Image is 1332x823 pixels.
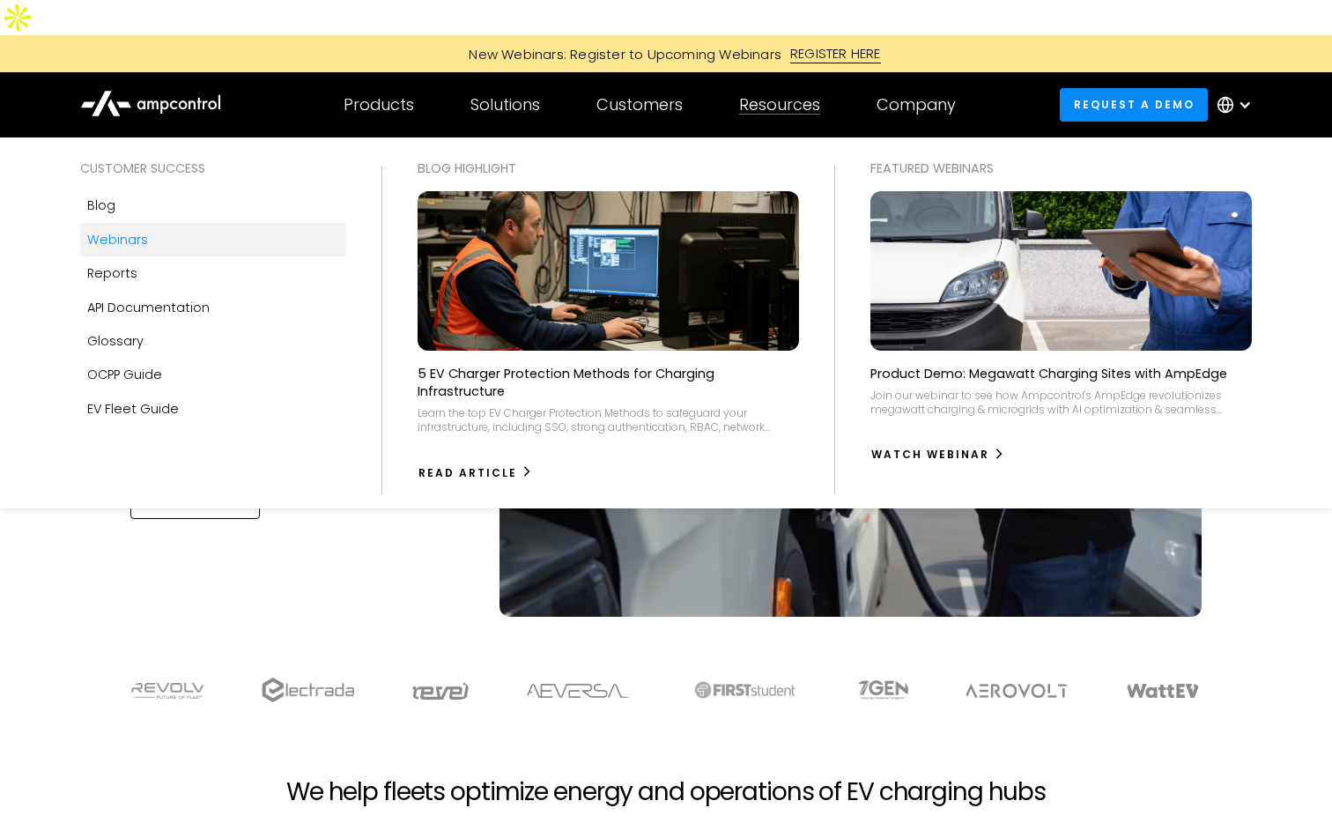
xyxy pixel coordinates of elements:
div: Blog Highlight [418,159,799,178]
a: New Webinars: Register to Upcoming WebinarsREGISTER HERE [270,44,1062,63]
div: Company [877,95,956,115]
p: Product Demo: Megawatt Charging Sites with AmpEdge [870,365,1227,382]
div: Customers [596,95,683,115]
div: Read Article [418,465,517,481]
div: Resources [739,95,820,115]
div: New Webinars: Register to Upcoming Webinars [451,45,790,63]
img: electrada logo [262,678,354,702]
div: Solutions [470,95,540,115]
div: Blog [87,196,115,215]
div: watch webinar [871,447,989,463]
a: Glossary [80,324,347,358]
div: Products [344,95,414,115]
div: OCPP Guide [87,365,162,384]
div: EV Fleet Guide [87,399,179,419]
a: Request a demo [1060,88,1208,121]
div: Webinars [87,230,148,249]
h2: We help fleets optimize energy and operations of EV charging hubs [286,777,1046,807]
a: Read Article [418,459,533,487]
div: Customer success [80,159,347,178]
img: WattEV logo [1126,684,1200,698]
a: Reports [80,256,347,290]
a: Webinars [80,223,347,256]
div: REGISTER HERE [790,44,881,63]
div: Glossary [87,331,144,351]
img: Aerovolt Logo [965,684,1069,698]
a: EV Fleet Guide [80,392,347,426]
a: API Documentation [80,291,347,324]
a: Blog [80,189,347,222]
a: watch webinar [870,441,1005,469]
div: Join our webinar to see how Ampcontrol's AmpEdge revolutionizes megawatt charging & microgrids wi... [870,389,1252,416]
div: API Documentation [87,298,210,317]
a: OCPP Guide [80,358,347,391]
div: Learn the top EV Charger Protection Methods to safeguard your infrastructure, including SSO, stro... [418,406,799,434]
div: Featured webinars [870,159,1252,178]
p: 5 EV Charger Protection Methods for Charging Infrastructure [418,365,799,400]
div: Reports [87,263,137,283]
